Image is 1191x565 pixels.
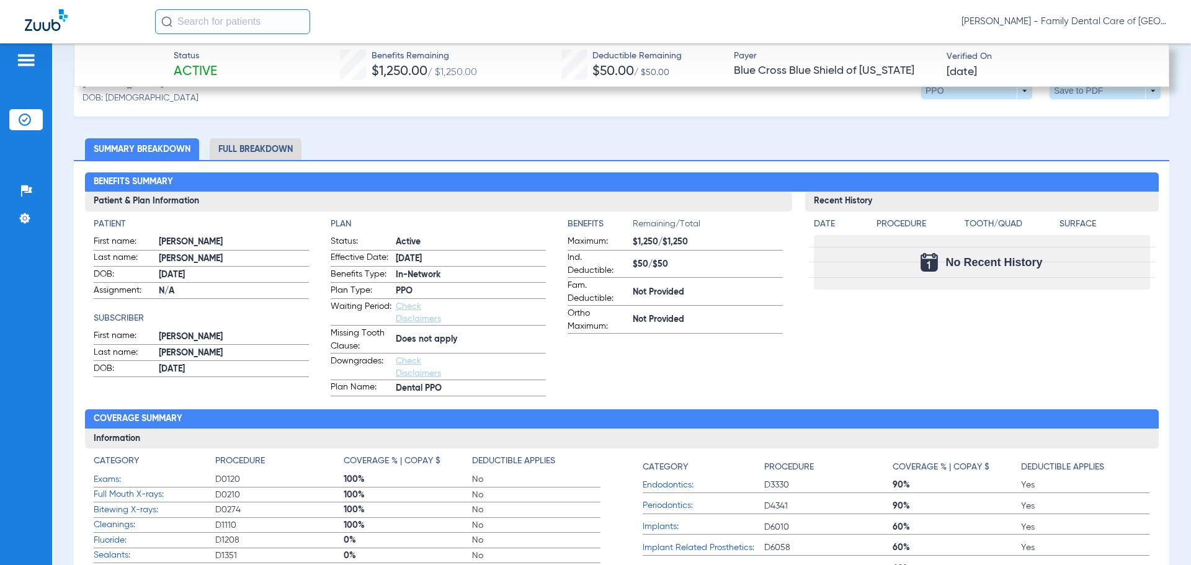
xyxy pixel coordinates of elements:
h4: Coverage % | Copay $ [344,455,440,468]
span: Assignment: [94,284,154,299]
span: Remaining/Total [633,218,783,235]
span: Missing Tooth Clause: [331,327,391,353]
app-breakdown-title: Date [814,218,866,235]
span: Maximum: [568,235,628,250]
img: Search Icon [161,16,172,27]
img: Zuub Logo [25,9,68,31]
span: Payer [734,50,936,63]
span: Not Provided [633,313,783,326]
span: Ind. Deductible: [568,251,628,277]
h4: Procedure [215,455,265,468]
span: D1351 [215,549,344,562]
span: Last name: [94,251,154,266]
app-breakdown-title: Surface [1059,218,1150,235]
span: DOB: [94,268,154,283]
h4: Category [643,461,688,474]
span: No Recent History [945,256,1042,269]
h4: Date [814,218,866,231]
span: D6010 [764,521,893,533]
span: No [472,519,600,532]
h4: Category [94,455,139,468]
h4: Plan [331,218,546,231]
span: Status [174,50,217,63]
span: / $50.00 [634,68,669,77]
span: No [472,489,600,501]
span: No [472,534,600,546]
span: Blue Cross Blue Shield of [US_STATE] [734,63,936,79]
span: Implants: [643,520,764,533]
span: [DATE] [159,269,309,282]
span: Effective Date: [331,251,391,266]
span: [PERSON_NAME] [159,236,309,249]
span: [DATE] [396,252,546,265]
a: Check Disclaimers [396,302,441,323]
span: Yes [1021,541,1149,554]
app-breakdown-title: Procedure [764,455,893,478]
app-breakdown-title: Benefits [568,218,633,235]
app-breakdown-title: Coverage % | Copay $ [893,455,1021,478]
span: Benefits Type: [331,268,391,283]
span: Plan Type: [331,284,391,299]
span: PPO [396,285,546,298]
a: Check Disclaimers [396,357,441,378]
span: 100% [344,473,472,486]
button: PPO [921,82,1032,99]
span: $1,250/$1,250 [633,236,783,249]
img: hamburger-icon [16,53,36,68]
h4: Subscriber [94,312,309,325]
span: Endodontics: [643,479,764,492]
input: Search for patients [155,9,310,34]
span: / $1,250.00 [427,68,477,78]
span: Verified On [947,50,1149,63]
span: 100% [344,504,472,516]
span: No [472,473,600,486]
span: Exams: [94,473,215,486]
span: Full Mouth X-rays: [94,488,215,501]
span: [PERSON_NAME] [159,331,309,344]
app-breakdown-title: Category [643,455,764,478]
span: Sealants: [94,549,215,562]
span: Not Provided [633,286,783,299]
span: D6058 [764,541,893,554]
span: 60% [893,541,1021,554]
span: Plan Name: [331,381,391,396]
span: Status: [331,235,391,250]
span: N/A [159,285,309,298]
app-breakdown-title: Deductible Applies [472,455,600,472]
span: D4341 [764,500,893,512]
span: 90% [893,479,1021,491]
h2: Benefits Summary [85,172,1159,192]
li: Summary Breakdown [85,138,199,160]
span: Last name: [94,346,154,361]
span: 100% [344,519,472,532]
app-breakdown-title: Category [94,455,215,472]
app-breakdown-title: Tooth/Quad [965,218,1055,235]
span: Deductible Remaining [592,50,682,63]
span: [PERSON_NAME] [159,252,309,265]
h4: Procedure [877,218,961,231]
h4: Patient [94,218,309,231]
span: $1,250.00 [372,65,427,78]
h4: Procedure [764,461,814,474]
span: [PERSON_NAME] [159,347,309,360]
span: 100% [344,489,472,501]
span: [DATE] [947,65,977,80]
span: In-Network [396,269,546,282]
span: D0274 [215,504,344,516]
h4: Benefits [568,218,633,231]
app-breakdown-title: Coverage % | Copay $ [344,455,472,472]
h2: Coverage Summary [85,409,1159,429]
h4: Deductible Applies [1021,461,1104,474]
app-breakdown-title: Procedure [215,455,344,472]
span: D1110 [215,519,344,532]
span: $50/$50 [633,258,783,271]
span: DOB: [DEMOGRAPHIC_DATA] [83,92,198,105]
span: No [472,504,600,516]
span: Does not apply [396,333,546,346]
button: Save to PDF [1050,82,1161,99]
li: Full Breakdown [210,138,301,160]
h3: Patient & Plan Information [85,192,792,211]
